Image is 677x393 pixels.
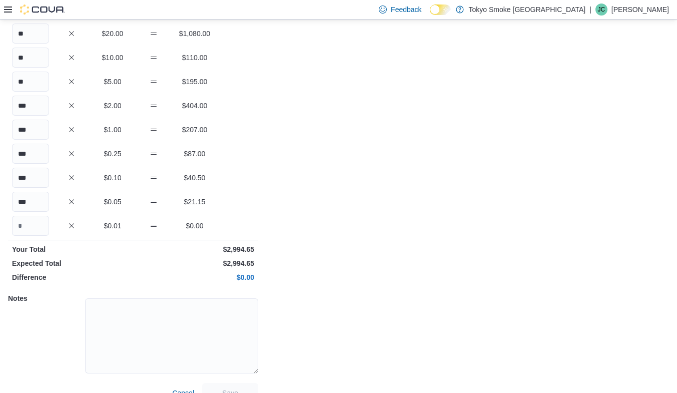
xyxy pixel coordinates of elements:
[94,197,131,207] p: $0.05
[135,258,254,268] p: $2,994.65
[94,125,131,135] p: $1.00
[12,24,49,44] input: Quantity
[176,197,213,207] p: $21.15
[611,4,669,16] p: [PERSON_NAME]
[94,29,131,39] p: $20.00
[176,221,213,231] p: $0.00
[176,77,213,87] p: $195.00
[135,272,254,282] p: $0.00
[12,48,49,68] input: Quantity
[8,288,83,308] h5: Notes
[94,101,131,111] p: $2.00
[430,15,430,16] span: Dark Mode
[94,173,131,183] p: $0.10
[598,4,605,16] span: JC
[176,53,213,63] p: $110.00
[176,125,213,135] p: $207.00
[12,72,49,92] input: Quantity
[12,120,49,140] input: Quantity
[176,173,213,183] p: $40.50
[391,5,421,15] span: Feedback
[12,168,49,188] input: Quantity
[12,258,131,268] p: Expected Total
[469,4,586,16] p: Tokyo Smoke [GEOGRAPHIC_DATA]
[176,149,213,159] p: $87.00
[12,272,131,282] p: Difference
[20,5,65,15] img: Cova
[94,77,131,87] p: $5.00
[12,216,49,236] input: Quantity
[12,144,49,164] input: Quantity
[94,221,131,231] p: $0.01
[589,4,591,16] p: |
[94,53,131,63] p: $10.00
[135,244,254,254] p: $2,994.65
[12,244,131,254] p: Your Total
[595,4,607,16] div: Julia Cote
[176,101,213,111] p: $404.00
[94,149,131,159] p: $0.25
[12,96,49,116] input: Quantity
[430,5,451,15] input: Dark Mode
[12,192,49,212] input: Quantity
[176,29,213,39] p: $1,080.00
